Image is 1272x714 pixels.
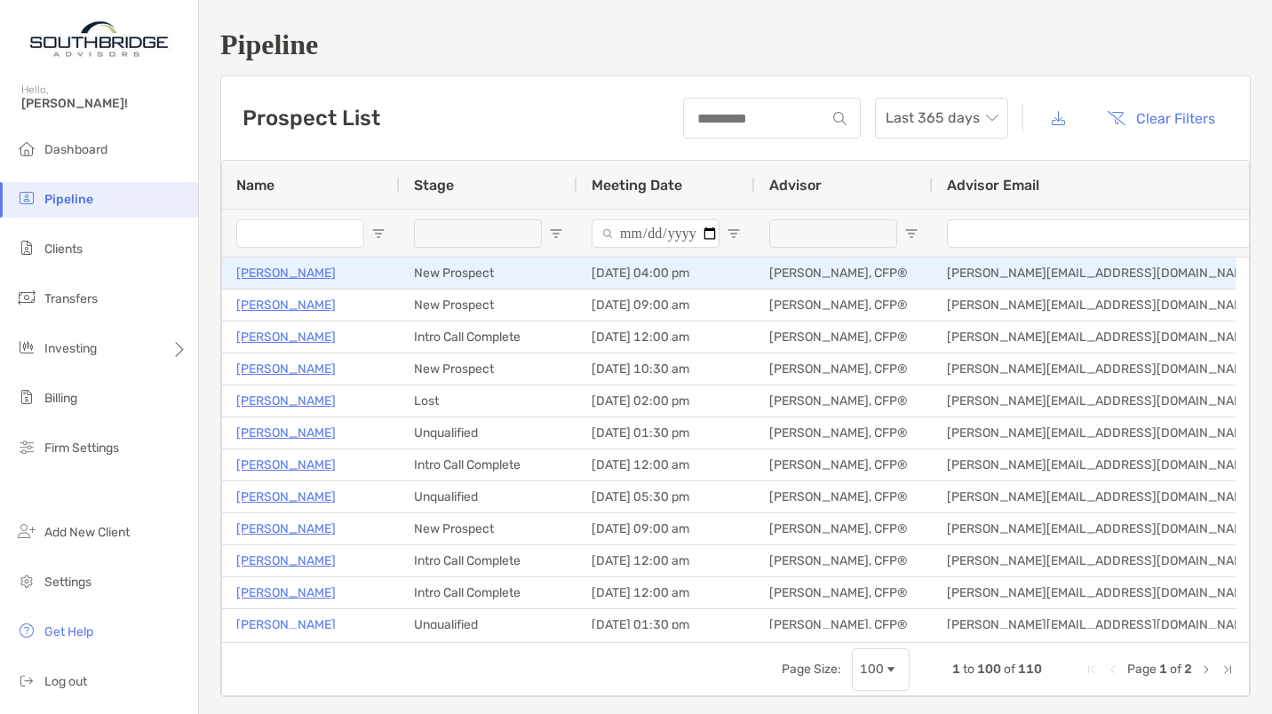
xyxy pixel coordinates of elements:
div: [PERSON_NAME], CFP® [755,449,933,480]
div: New Prospect [400,513,577,544]
div: [PERSON_NAME], CFP® [755,290,933,321]
span: [PERSON_NAME]! [21,96,187,111]
div: Page Size: [782,662,841,677]
div: [PERSON_NAME], CFP® [755,577,933,608]
span: Transfers [44,291,98,306]
a: [PERSON_NAME] [236,390,336,412]
div: Intro Call Complete [400,321,577,353]
div: [PERSON_NAME], CFP® [755,545,933,576]
a: [PERSON_NAME] [236,550,336,572]
div: Previous Page [1106,662,1120,677]
div: [PERSON_NAME], CFP® [755,417,933,448]
div: [DATE] 01:30 pm [577,609,755,640]
img: clients icon [16,237,37,258]
span: Settings [44,575,91,590]
a: [PERSON_NAME] [236,294,336,316]
img: dashboard icon [16,138,37,159]
span: 1 [952,662,960,677]
a: [PERSON_NAME] [236,486,336,508]
div: First Page [1085,662,1099,677]
img: settings icon [16,570,37,591]
div: Lost [400,385,577,416]
span: Page [1127,662,1157,677]
span: 110 [1018,662,1042,677]
span: 100 [977,662,1001,677]
div: New Prospect [400,353,577,385]
img: Zoe Logo [21,7,177,71]
div: [PERSON_NAME], CFP® [755,258,933,289]
div: [DATE] 01:30 pm [577,417,755,448]
a: [PERSON_NAME] [236,614,336,636]
div: [DATE] 12:00 am [577,545,755,576]
span: Add New Client [44,525,130,540]
div: [PERSON_NAME], CFP® [755,609,933,640]
div: [PERSON_NAME], CFP® [755,481,933,512]
div: [DATE] 12:00 am [577,321,755,353]
span: Name [236,177,274,194]
div: Unqualified [400,481,577,512]
span: of [1170,662,1181,677]
span: of [1004,662,1015,677]
span: Pipeline [44,192,93,207]
div: [DATE] 10:30 am [577,353,755,385]
span: Last 365 days [886,99,998,138]
img: get-help icon [16,620,37,641]
div: New Prospect [400,258,577,289]
a: [PERSON_NAME] [236,422,336,444]
img: transfers icon [16,287,37,308]
div: [PERSON_NAME], CFP® [755,321,933,353]
div: [PERSON_NAME], CFP® [755,513,933,544]
input: Meeting Date Filter Input [592,219,719,248]
span: to [963,662,974,677]
a: [PERSON_NAME] [236,582,336,604]
a: [PERSON_NAME] [236,518,336,540]
div: [DATE] 04:00 pm [577,258,755,289]
h3: Prospect List [242,106,380,131]
span: Advisor [769,177,822,194]
div: New Prospect [400,290,577,321]
span: Meeting Date [592,177,682,194]
button: Open Filter Menu [549,226,563,241]
span: 1 [1159,662,1167,677]
div: [PERSON_NAME], CFP® [755,385,933,416]
img: investing icon [16,337,37,358]
img: billing icon [16,386,37,408]
div: Intro Call Complete [400,545,577,576]
span: Advisor Email [947,177,1039,194]
div: [DATE] 02:00 pm [577,385,755,416]
div: [DATE] 12:00 am [577,577,755,608]
span: Billing [44,391,77,406]
h1: Pipeline [220,28,1251,61]
div: Intro Call Complete [400,577,577,608]
span: Log out [44,674,87,689]
span: Investing [44,341,97,356]
div: Unqualified [400,609,577,640]
div: [DATE] 05:30 pm [577,481,755,512]
div: [DATE] 09:00 am [577,513,755,544]
img: firm-settings icon [16,436,37,457]
button: Clear Filters [1093,99,1228,138]
div: [DATE] 12:00 am [577,449,755,480]
div: Unqualified [400,417,577,448]
img: input icon [833,112,847,125]
span: Clients [44,242,83,257]
p: [PERSON_NAME] [236,358,336,380]
span: Get Help [44,624,93,639]
button: Open Filter Menu [371,226,386,241]
span: Stage [414,177,454,194]
a: [PERSON_NAME] [236,262,336,284]
span: Firm Settings [44,440,119,456]
div: [DATE] 09:00 am [577,290,755,321]
span: 2 [1184,662,1192,677]
div: Intro Call Complete [400,449,577,480]
a: [PERSON_NAME] [236,454,336,476]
